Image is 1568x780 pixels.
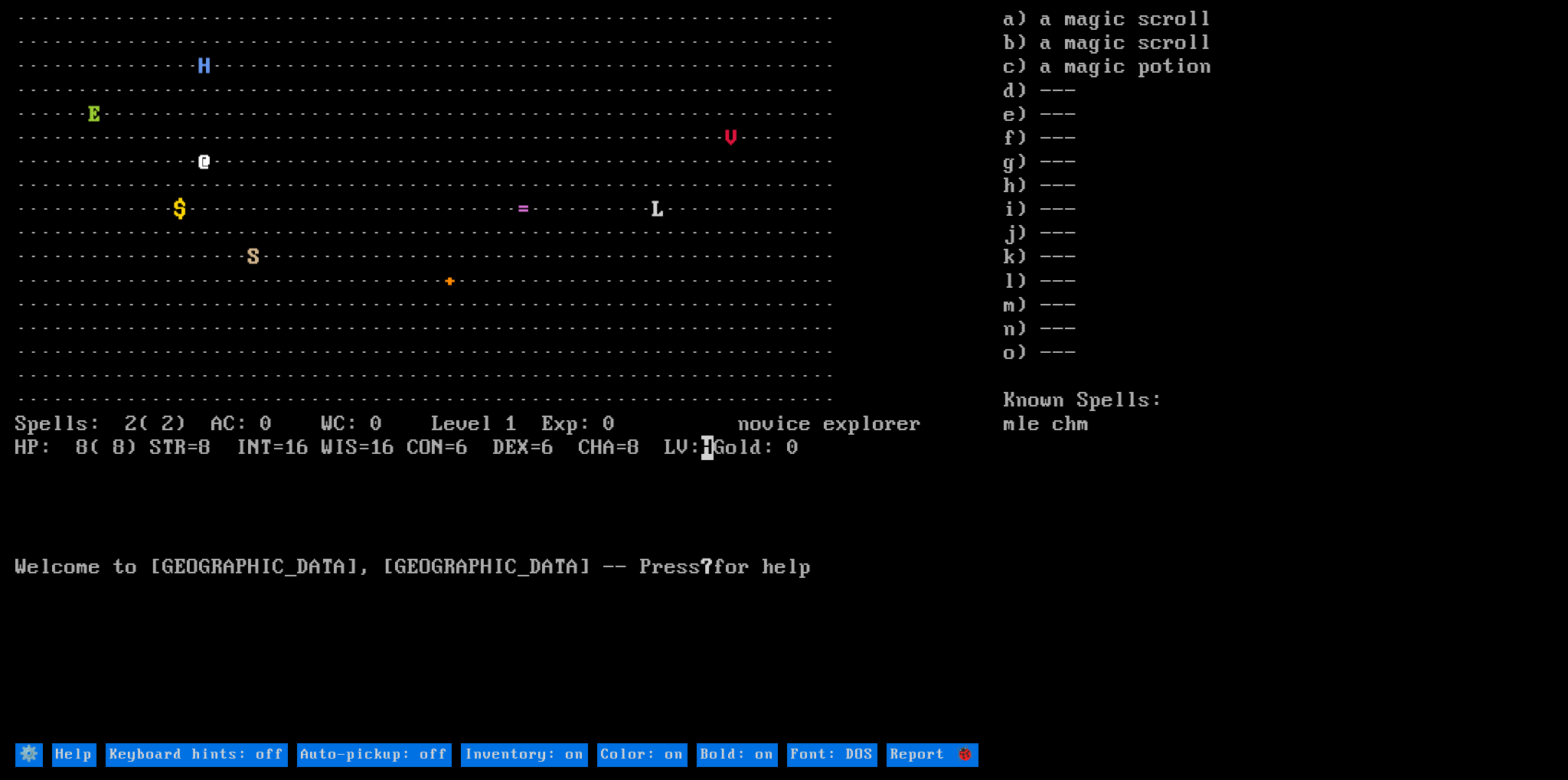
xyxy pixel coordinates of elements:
font: E [89,103,101,127]
input: Color: on [597,743,688,767]
font: = [518,197,530,222]
input: ⚙️ [15,743,43,767]
font: V [726,126,738,151]
b: ? [701,555,714,579]
font: H [199,54,211,79]
font: + [444,269,456,294]
larn: ··································································· ·····························... [15,8,1003,741]
input: Inventory: on [461,743,588,767]
input: Auto-pickup: off [297,743,452,767]
input: Help [52,743,96,767]
input: Bold: on [697,743,778,767]
stats: a) a magic scroll b) a magic scroll c) a magic potion d) --- e) --- f) --- g) --- h) --- i) --- j... [1004,8,1553,741]
font: L [652,197,665,222]
input: Keyboard hints: off [106,743,288,767]
input: Font: DOS [787,743,877,767]
font: S [248,245,260,269]
input: Report 🐞 [887,743,978,767]
font: @ [199,150,211,175]
font: $ [175,197,187,222]
mark: H [701,436,714,460]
